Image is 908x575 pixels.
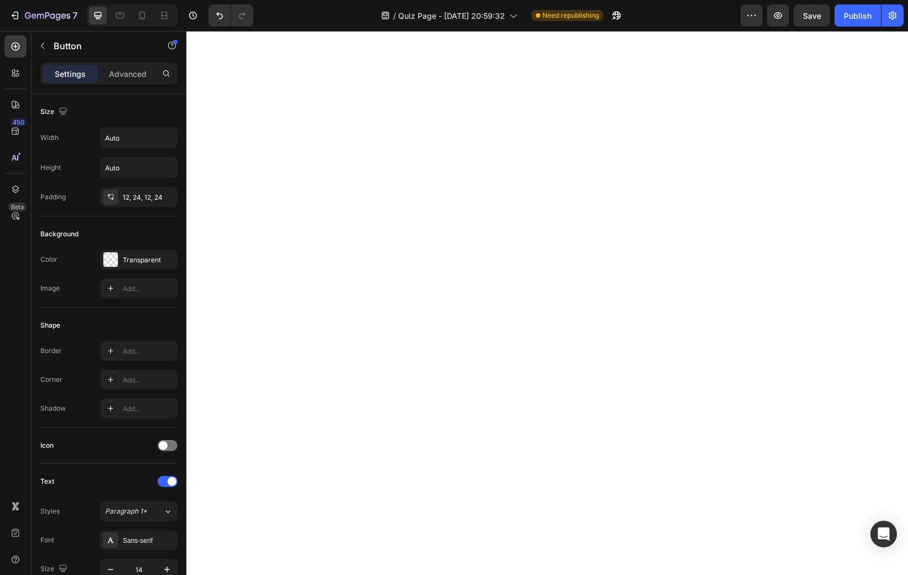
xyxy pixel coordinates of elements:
[123,193,175,203] div: 12, 24, 12, 24
[40,163,61,173] div: Height
[834,4,881,27] button: Publish
[870,521,897,547] div: Open Intercom Messenger
[101,158,177,178] input: Auto
[8,203,27,211] div: Beta
[186,31,908,575] iframe: Design area
[123,375,175,385] div: Add...
[794,4,830,27] button: Save
[101,128,177,148] input: Auto
[40,320,60,330] div: Shape
[4,4,82,27] button: 7
[105,506,147,516] span: Paragraph 1*
[109,68,147,80] p: Advanced
[40,105,70,120] div: Size
[208,4,253,27] div: Undo/Redo
[72,9,77,22] p: 7
[40,403,66,413] div: Shadow
[123,255,175,265] div: Transparent
[803,11,821,20] span: Save
[40,133,59,143] div: Width
[40,476,54,486] div: Text
[40,441,54,450] div: Icon
[40,375,62,385] div: Corner
[40,229,79,239] div: Background
[40,346,62,356] div: Border
[55,68,86,80] p: Settings
[40,283,60,293] div: Image
[844,10,872,22] div: Publish
[393,10,396,22] span: /
[40,255,58,265] div: Color
[11,118,27,127] div: 450
[123,536,175,546] div: Sans-serif
[398,10,505,22] span: Quiz Page - [DATE] 20:59:32
[54,39,148,53] p: Button
[40,192,66,202] div: Padding
[123,284,175,294] div: Add...
[123,346,175,356] div: Add...
[100,501,178,521] button: Paragraph 1*
[40,506,60,516] div: Styles
[123,404,175,414] div: Add...
[542,11,599,20] span: Need republishing
[40,535,54,545] div: Font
